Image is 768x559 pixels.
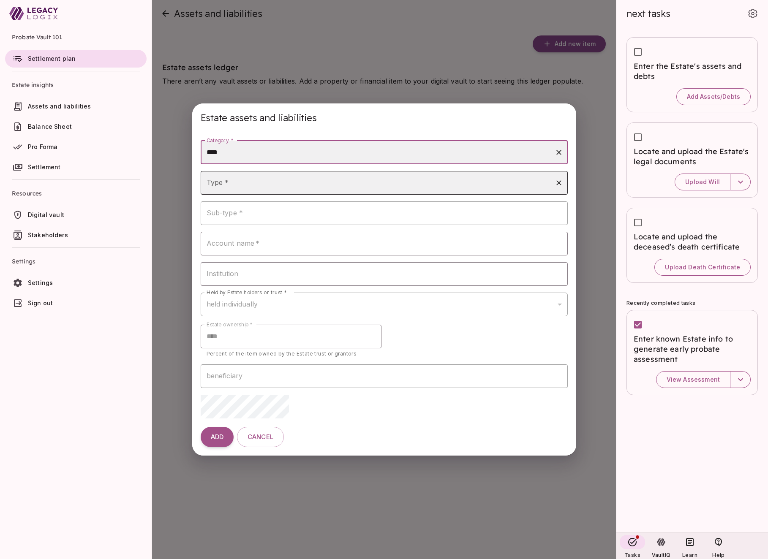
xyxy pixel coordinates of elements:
[624,552,640,558] span: Tasks
[211,433,223,441] span: ADD
[687,93,740,100] span: Add Assets/Debts
[201,427,234,447] button: ADD
[207,350,357,357] span: Percent of the item owned by the Estate trust or grantors
[634,147,751,167] span: Locate and upload the Estate's legal documents
[28,143,57,150] span: Pro Forma
[682,552,697,558] span: Learn
[12,183,140,204] span: Resources
[12,251,140,271] span: Settings
[712,552,724,558] span: Help
[207,137,233,144] label: Category *
[201,112,317,124] span: Estate assets and liabilities
[634,61,751,81] span: Enter the Estate's assets and debts
[248,433,273,441] span: Cancel
[626,8,670,19] span: next tasks
[553,147,565,158] button: Clear
[553,177,565,189] button: Clear
[12,27,140,47] span: Probate Vault 101
[626,300,695,306] span: Recently completed tasks
[28,123,72,130] span: Balance Sheet
[28,231,68,239] span: Stakeholders
[207,300,258,308] span: held individually
[28,299,53,307] span: Sign out
[634,334,751,364] span: Enter known Estate info to generate early probate assessment
[28,279,53,286] span: Settings
[28,211,64,218] span: Digital vault
[207,289,287,296] label: Held by Estate holders or trust *
[207,321,253,328] label: Estate ownership
[28,163,61,171] span: Settlement
[28,103,91,110] span: Assets and liabilities
[12,75,140,95] span: Estate insights
[685,178,720,186] span: Upload Will
[237,427,284,447] button: Cancel
[652,552,670,558] span: VaultIQ
[665,263,740,271] span: Upload Death Certificate
[634,232,751,252] span: Locate and upload the deceased’s death certificate
[667,376,720,383] span: View Assessment
[28,55,76,62] span: Settlement plan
